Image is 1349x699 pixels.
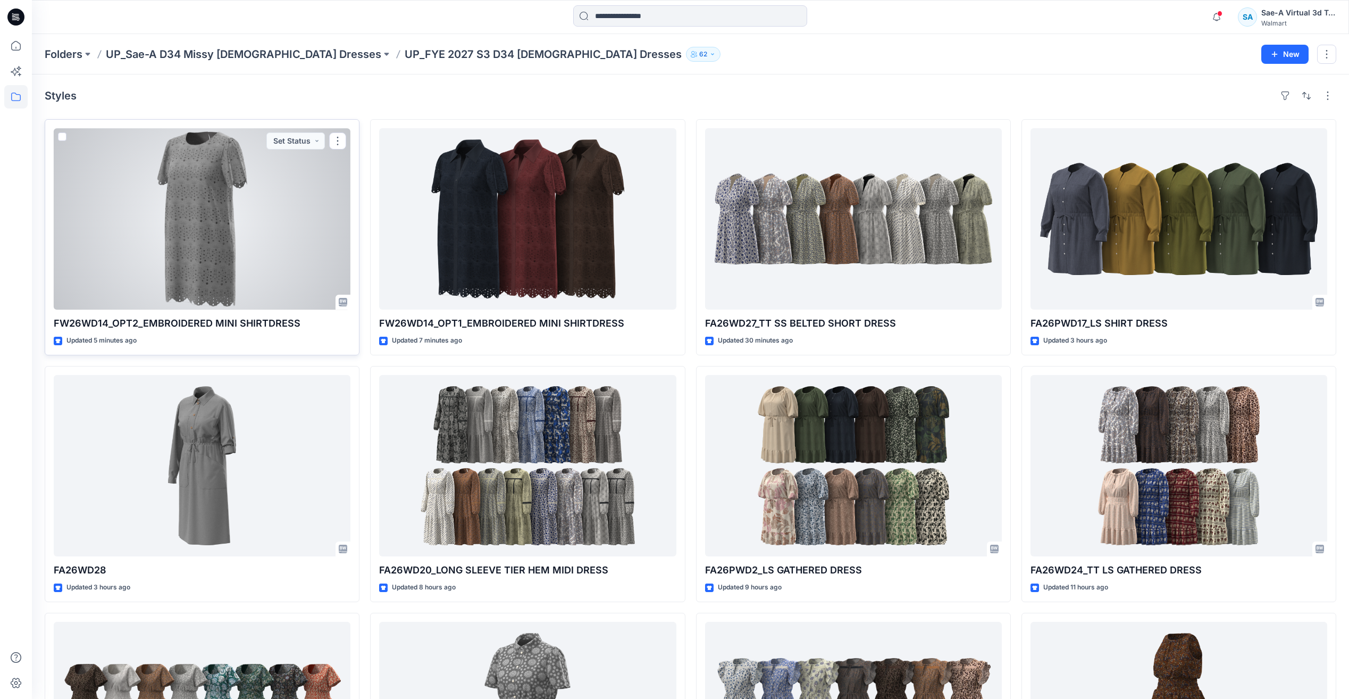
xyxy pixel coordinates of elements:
[54,316,350,331] p: FW26WD14_OPT2_EMBROIDERED MINI SHIRTDRESS
[1261,6,1336,19] div: Sae-A Virtual 3d Team
[686,47,720,62] button: 62
[392,335,462,346] p: Updated 7 minutes ago
[699,48,707,60] p: 62
[705,563,1002,578] p: FA26PWD2_LS GATHERED DRESS
[54,563,350,578] p: FA26WD28
[45,89,77,102] h4: Styles
[1030,128,1327,310] a: FA26PWD17_LS SHIRT DRESS
[392,582,456,593] p: Updated 8 hours ago
[1043,335,1107,346] p: Updated 3 hours ago
[705,375,1002,556] a: FA26PWD2_LS GATHERED DRESS
[379,316,676,331] p: FW26WD14_OPT1_EMBROIDERED MINI SHIRTDRESS
[1043,582,1108,593] p: Updated 11 hours ago
[1261,45,1309,64] button: New
[54,128,350,310] a: FW26WD14_OPT2_EMBROIDERED MINI SHIRTDRESS
[718,582,782,593] p: Updated 9 hours ago
[1030,316,1327,331] p: FA26PWD17_LS SHIRT DRESS
[718,335,793,346] p: Updated 30 minutes ago
[66,582,130,593] p: Updated 3 hours ago
[1261,19,1336,27] div: Walmart
[106,47,381,62] a: UP_Sae-A D34 Missy [DEMOGRAPHIC_DATA] Dresses
[54,375,350,556] a: FA26WD28
[1030,375,1327,556] a: FA26WD24_TT LS GATHERED DRESS
[705,128,1002,310] a: FA26WD27_TT SS BELTED SHORT DRESS
[1238,7,1257,27] div: SA
[379,563,676,578] p: FA26WD20_LONG SLEEVE TIER HEM MIDI DRESS
[705,316,1002,331] p: FA26WD27_TT SS BELTED SHORT DRESS
[405,47,682,62] p: UP_FYE 2027 S3 D34 [DEMOGRAPHIC_DATA] Dresses
[45,47,82,62] a: Folders
[1030,563,1327,578] p: FA26WD24_TT LS GATHERED DRESS
[66,335,137,346] p: Updated 5 minutes ago
[379,128,676,310] a: FW26WD14_OPT1_EMBROIDERED MINI SHIRTDRESS
[379,375,676,556] a: FA26WD20_LONG SLEEVE TIER HEM MIDI DRESS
